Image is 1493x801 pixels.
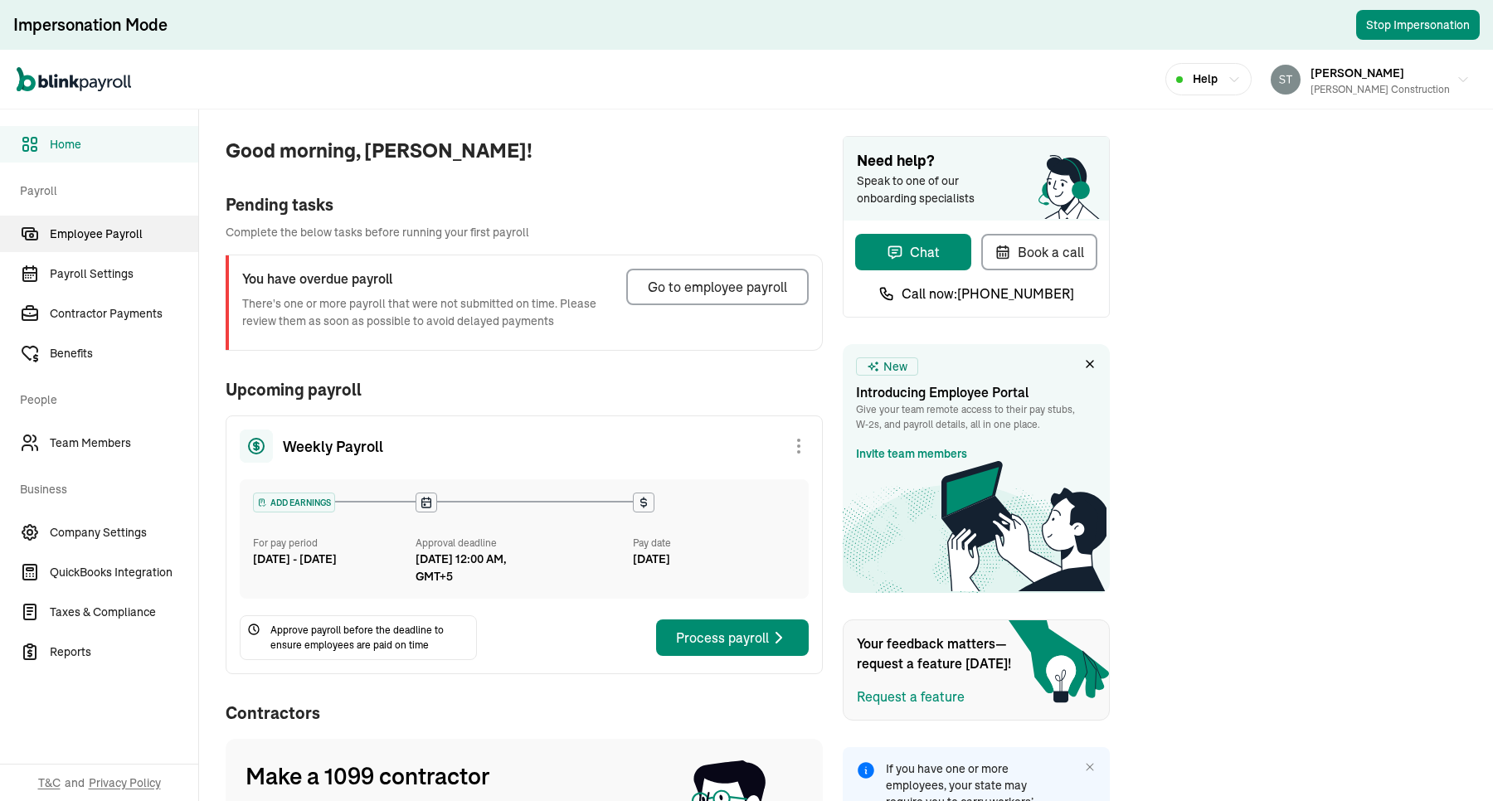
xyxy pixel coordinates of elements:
[242,269,613,289] h3: You have overdue payroll
[1311,82,1450,97] div: [PERSON_NAME] Construction
[283,435,383,458] span: Weekly Payroll
[633,536,795,551] div: Pay date
[1356,10,1480,40] button: Stop Impersonation
[50,434,198,452] span: Team Members
[253,551,416,568] div: [DATE] - [DATE]
[50,345,198,362] span: Benefits
[20,464,188,511] span: Business
[626,269,809,305] button: Go to employee payroll
[887,242,940,262] div: Chat
[50,136,198,153] span: Home
[270,623,469,653] span: Approve payroll before the deadline to ensure employees are paid on time
[89,774,161,791] span: Privacy Policy
[981,234,1097,270] button: Book a call
[226,224,823,241] span: Complete the below tasks before running your first payroll
[226,701,823,726] span: Contractors
[20,166,188,212] span: Payroll
[38,774,61,791] span: T&C
[50,226,198,243] span: Employee Payroll
[1264,59,1476,100] button: [PERSON_NAME][PERSON_NAME] Construction
[13,13,168,36] div: Impersonation Mode
[1193,70,1218,88] span: Help
[226,136,823,166] span: Good morning, [PERSON_NAME]!
[50,564,198,581] span: QuickBooks Integration
[226,192,823,217] div: Pending tasks
[995,242,1084,262] div: Book a call
[1218,622,1493,801] iframe: Chat Widget
[416,551,540,585] div: [DATE] 12:00 AM, GMT+5
[883,358,907,376] span: New
[857,150,1096,172] span: Need help?
[648,277,787,297] div: Go to employee payroll
[656,619,809,656] button: Process payroll
[416,536,626,551] div: Approval deadline
[17,56,131,104] nav: Global
[50,265,198,283] span: Payroll Settings
[1311,66,1404,80] span: [PERSON_NAME]
[856,402,1097,432] p: Give your team remote access to their pay stubs, W‑2s, and payroll details, all in one place.
[50,604,198,621] span: Taxes & Compliance
[242,295,613,330] p: There's one or more payroll that were not submitted on time. Please review them as soon as possib...
[633,551,795,568] div: [DATE]
[676,628,789,648] div: Process payroll
[253,536,416,551] div: For pay period
[856,445,967,463] a: Invite team members
[226,377,823,402] span: Upcoming payroll
[20,375,188,421] span: People
[1165,63,1252,95] button: Help
[855,234,971,270] button: Chat
[902,284,1074,303] span: Call now: [PHONE_NUMBER]
[857,172,998,207] span: Speak to one of our onboarding specialists
[50,305,198,323] span: Contractor Payments
[50,524,198,541] span: Company Settings
[857,687,965,706] button: Request a feature
[50,643,198,661] span: Reports
[254,493,334,512] div: ADD EARNINGS
[857,634,1023,673] span: Your feedback matters—request a feature [DATE]!
[856,382,1097,402] h3: Introducing Employee Portal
